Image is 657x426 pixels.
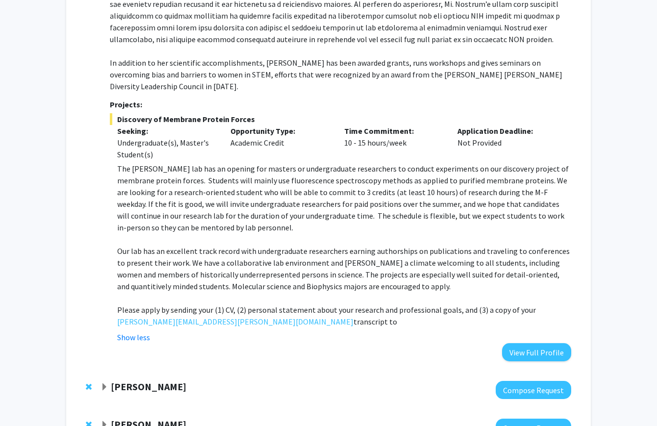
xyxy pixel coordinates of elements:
div: 10 - 15 hours/week [337,125,451,160]
p: Seeking: [117,125,216,137]
span: Discovery of Membrane Protein Forces [110,113,571,125]
p: Application Deadline: [457,125,556,137]
span: Expand Bunmi Ogungbe Bookmark [101,383,108,391]
div: Not Provided [450,125,564,160]
a: [PERSON_NAME][EMAIL_ADDRESS][PERSON_NAME][DOMAIN_NAME] [117,316,354,327]
button: View Full Profile [502,343,571,361]
p: Our lab has an excellent track record with undergraduate researchers earning authorships on publi... [117,245,571,292]
iframe: Chat [7,382,42,419]
button: Compose Request to Bunmi Ogungbe [496,381,571,399]
p: The [PERSON_NAME] lab has an opening for masters or undergraduate researchers to conduct experime... [117,163,571,233]
div: Undergraduate(s), Master's Student(s) [117,137,216,160]
p: Time Commitment: [344,125,443,137]
p: Please apply by sending your (1) CV, (2) personal statement about your research and professional ... [117,304,571,327]
strong: [PERSON_NAME] [111,380,186,393]
p: Opportunity Type: [230,125,329,137]
strong: Projects: [110,100,142,109]
button: Show less [117,331,150,343]
div: Academic Credit [223,125,337,160]
span: Remove Bunmi Ogungbe from bookmarks [86,383,92,391]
